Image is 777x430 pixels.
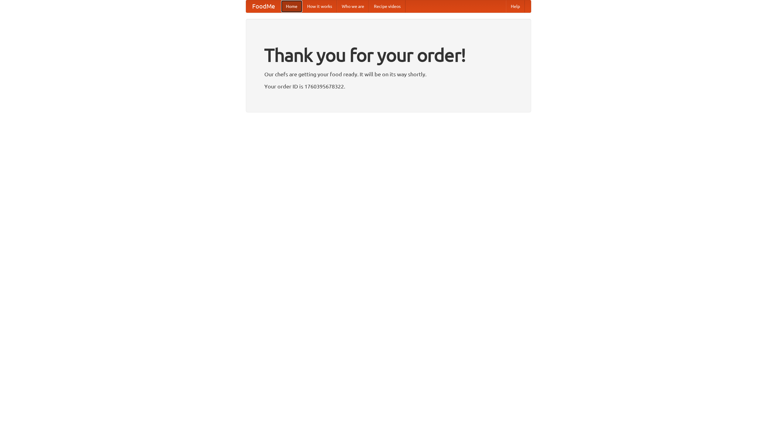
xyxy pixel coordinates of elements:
[369,0,405,12] a: Recipe videos
[264,70,513,79] p: Our chefs are getting your food ready. It will be on its way shortly.
[246,0,281,12] a: FoodMe
[302,0,337,12] a: How it works
[281,0,302,12] a: Home
[337,0,369,12] a: Who we are
[264,40,513,70] h1: Thank you for your order!
[506,0,525,12] a: Help
[264,82,513,91] p: Your order ID is 1760395678322.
